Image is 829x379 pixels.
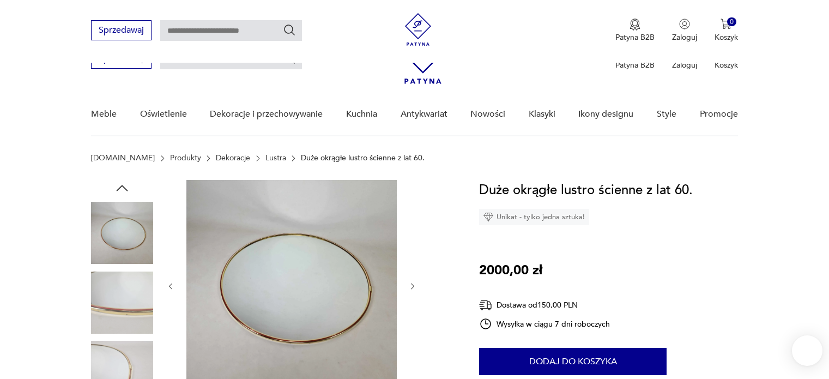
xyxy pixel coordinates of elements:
p: Duże okrągłe lustro ścienne z lat 60. [301,154,425,163]
a: Sprzedawaj [91,27,152,35]
p: Patyna B2B [615,60,655,70]
img: Ikona diamentu [483,212,493,222]
button: Patyna B2B [615,19,655,43]
a: Promocje [700,93,738,135]
a: Sprzedawaj [91,56,152,63]
button: Szukaj [283,23,296,37]
a: Oświetlenie [140,93,187,135]
button: Zaloguj [672,19,697,43]
a: Klasyki [529,93,555,135]
div: 0 [727,17,736,27]
p: Koszyk [715,60,738,70]
a: Produkty [170,154,201,163]
a: Nowości [470,93,505,135]
a: Kuchnia [346,93,377,135]
button: Sprzedawaj [91,20,152,40]
a: Ikony designu [578,93,633,135]
img: Zdjęcie produktu Duże okrągłe lustro ścienne z lat 60. [91,202,153,264]
img: Zdjęcie produktu Duże okrągłe lustro ścienne z lat 60. [91,272,153,334]
div: Dostawa od 150,00 PLN [479,298,610,312]
button: 0Koszyk [715,19,738,43]
a: Dekoracje i przechowywanie [210,93,323,135]
img: Ikona dostawy [479,298,492,312]
a: Style [657,93,676,135]
button: Dodaj do koszyka [479,348,667,375]
a: Ikona medaluPatyna B2B [615,19,655,43]
h1: Duże okrągłe lustro ścienne z lat 60. [479,180,693,201]
img: Patyna - sklep z meblami i dekoracjami vintage [402,13,434,46]
div: Wysyłka w ciągu 7 dni roboczych [479,317,610,330]
p: Patyna B2B [615,32,655,43]
a: [DOMAIN_NAME] [91,154,155,163]
a: Meble [91,93,117,135]
p: Zaloguj [672,60,697,70]
img: Ikonka użytkownika [679,19,690,29]
a: Lustra [265,154,286,163]
iframe: Smartsupp widget button [792,335,822,366]
a: Dekoracje [216,154,250,163]
p: Zaloguj [672,32,697,43]
div: Unikat - tylko jedna sztuka! [479,209,589,225]
p: Koszyk [715,32,738,43]
a: Antykwariat [401,93,447,135]
img: Ikona koszyka [721,19,731,29]
p: 2000,00 zł [479,260,542,281]
img: Ikona medalu [630,19,640,31]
